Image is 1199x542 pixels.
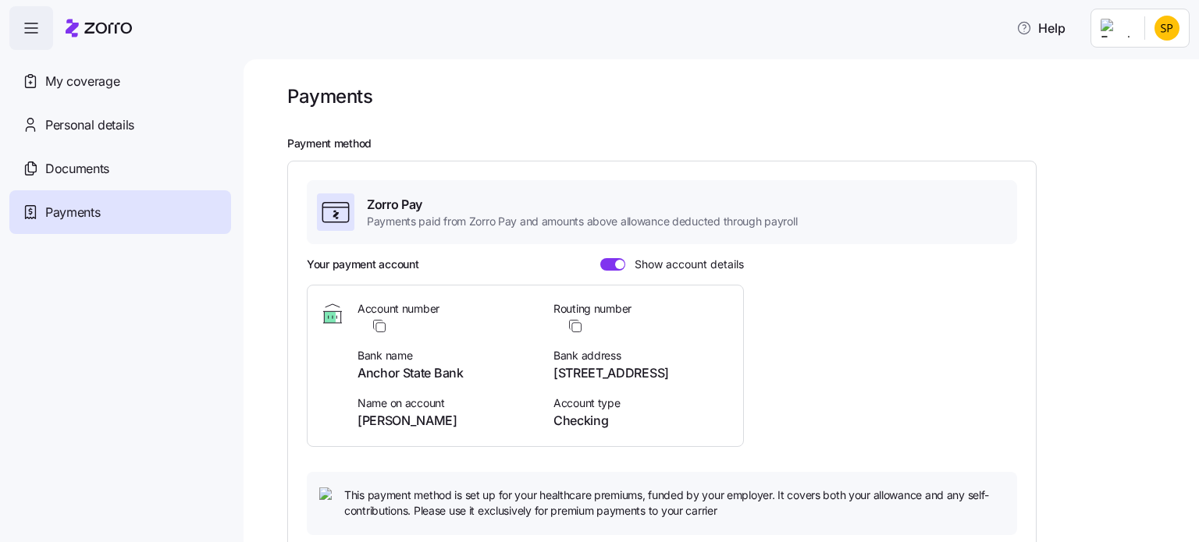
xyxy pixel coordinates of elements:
a: Personal details [9,103,231,147]
h2: Payment method [287,136,1177,151]
span: Bank name [358,348,535,363]
span: Account number [358,301,535,317]
span: Payments [45,203,100,222]
span: Name on account [358,395,535,411]
span: Show account details [625,258,744,271]
h3: Your payment account [307,257,418,272]
span: Routing number [553,301,731,317]
img: Employer logo [1101,19,1132,37]
a: Documents [9,147,231,190]
a: Payments [9,190,231,234]
a: My coverage [9,59,231,103]
span: Payments paid from Zorro Pay and amounts above allowance deducted through payroll [367,214,797,229]
span: [PERSON_NAME] [358,411,535,430]
span: This payment method is set up for your healthcare premiums, funded by your employer. It covers bo... [344,487,1005,519]
button: Help [1004,12,1078,44]
img: 187ae6270577c2f6508ea973035e9650 [1155,16,1179,41]
span: Anchor State Bank [358,363,535,383]
img: icon bulb [319,487,338,506]
span: Checking [553,411,731,430]
h1: Payments [287,84,372,108]
span: Help [1016,19,1066,37]
span: Documents [45,159,109,179]
span: Account type [553,395,731,411]
span: Personal details [45,115,134,135]
span: Zorro Pay [367,195,797,214]
span: [STREET_ADDRESS] [553,363,731,383]
span: My coverage [45,72,119,91]
span: Bank address [553,348,731,363]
